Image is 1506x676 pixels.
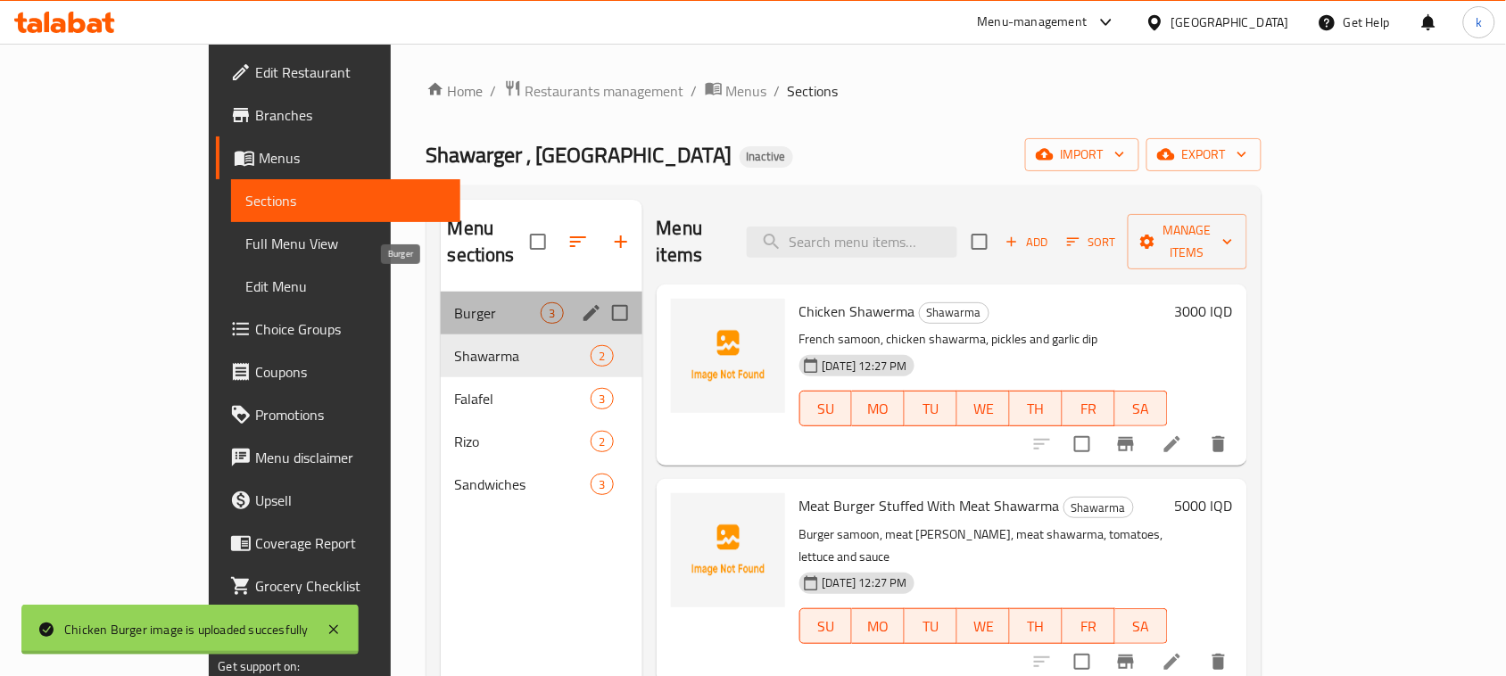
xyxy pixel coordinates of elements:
[1128,214,1247,269] button: Manage items
[519,223,557,260] span: Select all sections
[859,396,898,422] span: MO
[1171,12,1289,32] div: [GEOGRAPHIC_DATA]
[1122,614,1161,639] span: SA
[491,80,497,102] li: /
[1063,497,1134,518] div: Shawarma
[691,80,698,102] li: /
[807,396,846,422] span: SU
[1010,608,1063,644] button: TH
[799,391,853,426] button: SU
[231,222,460,265] a: Full Menu View
[1055,228,1128,256] span: Sort items
[1142,219,1233,264] span: Manage items
[799,608,853,644] button: SU
[788,80,839,102] span: Sections
[774,80,781,102] li: /
[1175,493,1233,518] h6: 5000 IQD
[1063,228,1121,256] button: Sort
[255,318,446,340] span: Choice Groups
[671,493,785,607] img: Meat Burger Stuffed With Meat Shawarma
[1115,608,1168,644] button: SA
[245,276,446,297] span: Edit Menu
[1063,425,1101,463] span: Select to update
[455,388,592,409] span: Falafel
[671,299,785,413] img: Chicken Shawerma
[455,474,592,495] span: Sandwiches
[216,393,460,436] a: Promotions
[799,492,1060,519] span: Meat Burger Stuffed With Meat Shawarma
[216,565,460,607] a: Grocery Checklist
[557,220,600,263] span: Sort sections
[1162,651,1183,672] a: Edit menu item
[1162,433,1183,455] a: Edit menu item
[255,62,446,83] span: Edit Restaurant
[1070,396,1108,422] span: FR
[216,51,460,94] a: Edit Restaurant
[64,620,309,639] div: Chicken Burger image is uploaded succesfully
[957,608,1010,644] button: WE
[859,614,898,639] span: MO
[740,149,793,164] span: Inactive
[216,436,460,479] a: Menu disclaimer
[1070,614,1108,639] span: FR
[441,334,642,377] div: Shawarma2
[441,463,642,506] div: Sandwiches3
[592,433,612,450] span: 2
[815,358,914,375] span: [DATE] 12:27 PM
[504,79,684,103] a: Restaurants management
[815,574,914,591] span: [DATE] 12:27 PM
[964,614,1003,639] span: WE
[998,228,1055,256] button: Add
[964,396,1003,422] span: WE
[1105,423,1147,466] button: Branch-specific-item
[1146,138,1262,171] button: export
[1039,144,1125,166] span: import
[455,431,592,452] span: Rizo
[1064,498,1133,518] span: Shawarma
[1010,391,1063,426] button: TH
[852,608,905,644] button: MO
[245,233,446,254] span: Full Menu View
[441,377,642,420] div: Falafel3
[1197,423,1240,466] button: delete
[919,302,989,324] div: Shawarma
[591,474,613,495] div: items
[1025,138,1139,171] button: import
[1017,614,1055,639] span: TH
[245,190,446,211] span: Sections
[799,523,1168,568] p: Burger samoon, meat [PERSON_NAME], meat shawarma, tomatoes, lettuce and sauce
[920,302,989,323] span: Shawarma
[525,80,684,102] span: Restaurants management
[255,575,446,597] span: Grocery Checklist
[255,404,446,425] span: Promotions
[441,292,642,334] div: Burger3edit
[216,136,460,179] a: Menus
[1476,12,1482,32] span: k
[1161,144,1247,166] span: export
[591,345,613,367] div: items
[255,361,446,383] span: Coupons
[1003,232,1051,252] span: Add
[961,223,998,260] span: Select section
[705,79,767,103] a: Menus
[216,522,460,565] a: Coverage Report
[255,104,446,126] span: Branches
[216,94,460,136] a: Branches
[592,391,612,408] span: 3
[216,350,460,393] a: Coupons
[1063,391,1115,426] button: FR
[912,614,950,639] span: TU
[426,79,1262,103] nav: breadcrumb
[1063,608,1115,644] button: FR
[216,308,460,350] a: Choice Groups
[998,228,1055,256] span: Add item
[657,215,725,268] h2: Menu items
[426,135,732,175] span: Shawarger , [GEOGRAPHIC_DATA]
[799,328,1168,350] p: French samoon, chicken shawarma, pickles and garlic dip
[807,614,846,639] span: SU
[905,608,957,644] button: TU
[1017,396,1055,422] span: TH
[255,447,446,468] span: Menu disclaimer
